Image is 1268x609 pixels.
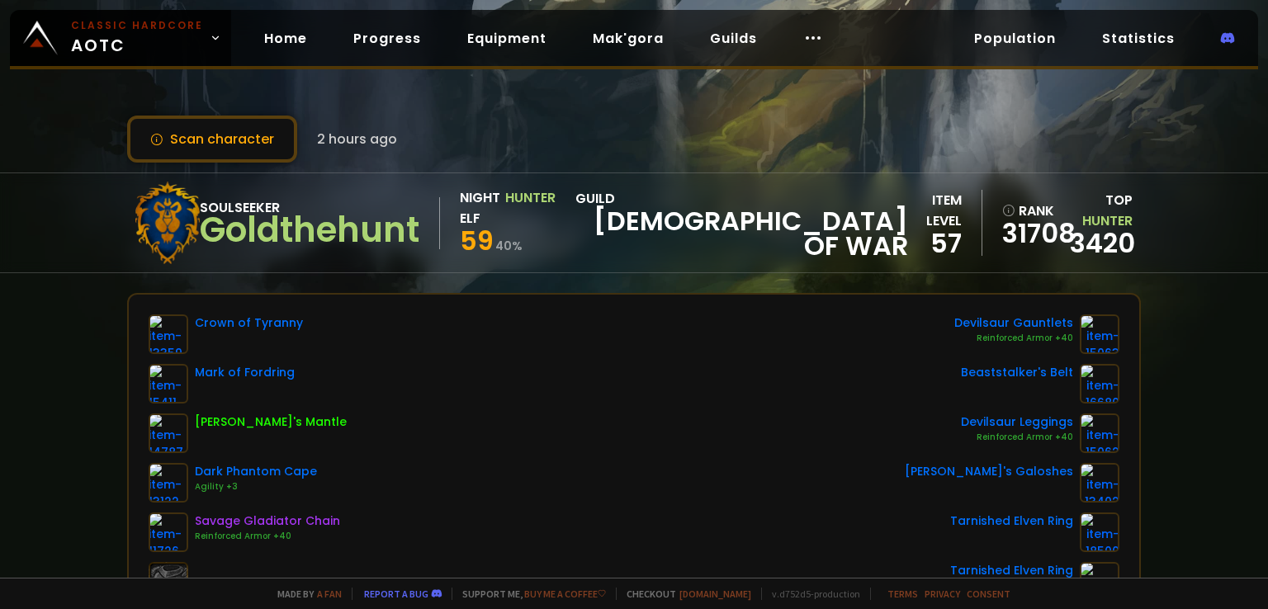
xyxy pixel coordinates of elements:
[460,187,500,229] div: Night Elf
[1080,512,1119,552] img: item-18500
[1080,364,1119,404] img: item-16680
[887,588,918,600] a: Terms
[575,209,908,258] span: [DEMOGRAPHIC_DATA] of War
[195,314,303,332] div: Crown of Tyranny
[495,238,523,254] small: 40 %
[950,562,1073,579] div: Tarnished Elven Ring
[454,21,560,55] a: Equipment
[200,197,419,218] div: Soulseeker
[1002,221,1060,246] a: 31708
[679,588,751,600] a: [DOMAIN_NAME]
[71,18,203,33] small: Classic Hardcore
[961,431,1073,444] div: Reinforced Armor +40
[1070,224,1135,262] a: 3420
[954,332,1073,345] div: Reinforced Armor +40
[149,314,188,354] img: item-13359
[961,364,1073,381] div: Beaststalker's Belt
[616,588,751,600] span: Checkout
[961,21,1069,55] a: Population
[10,10,231,66] a: Classic HardcoreAOTC
[1070,190,1133,231] div: Top
[961,413,1073,431] div: Devilsaur Leggings
[1002,201,1060,221] div: rank
[267,588,342,600] span: Made by
[195,512,340,530] div: Savage Gladiator Chain
[908,231,962,256] div: 57
[761,588,860,600] span: v. d752d5 - production
[195,413,347,431] div: [PERSON_NAME]'s Mantle
[1080,314,1119,354] img: item-15063
[195,480,317,493] div: Agility +3
[575,188,908,258] div: guild
[149,413,188,453] img: item-14787
[195,364,295,381] div: Mark of Fordring
[967,588,1010,600] a: Consent
[317,129,397,149] span: 2 hours ago
[905,463,1073,480] div: [PERSON_NAME]'s Galoshes
[460,222,494,259] span: 59
[524,588,606,600] a: Buy me a coffee
[1082,211,1133,230] span: Hunter
[505,187,556,229] div: Hunter
[127,116,297,163] button: Scan character
[149,463,188,503] img: item-13122
[149,512,188,552] img: item-11726
[195,463,317,480] div: Dark Phantom Cape
[1080,413,1119,453] img: item-15062
[71,18,203,58] span: AOTC
[580,21,677,55] a: Mak'gora
[908,190,962,231] div: item level
[364,588,428,600] a: Report a bug
[452,588,606,600] span: Support me,
[317,588,342,600] a: a fan
[925,588,960,600] a: Privacy
[200,218,419,243] div: Goldthehunt
[1089,21,1188,55] a: Statistics
[697,21,770,55] a: Guilds
[1080,463,1119,503] img: item-13402
[195,530,340,543] div: Reinforced Armor +40
[954,314,1073,332] div: Devilsaur Gauntlets
[340,21,434,55] a: Progress
[149,364,188,404] img: item-15411
[251,21,320,55] a: Home
[950,512,1073,530] div: Tarnished Elven Ring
